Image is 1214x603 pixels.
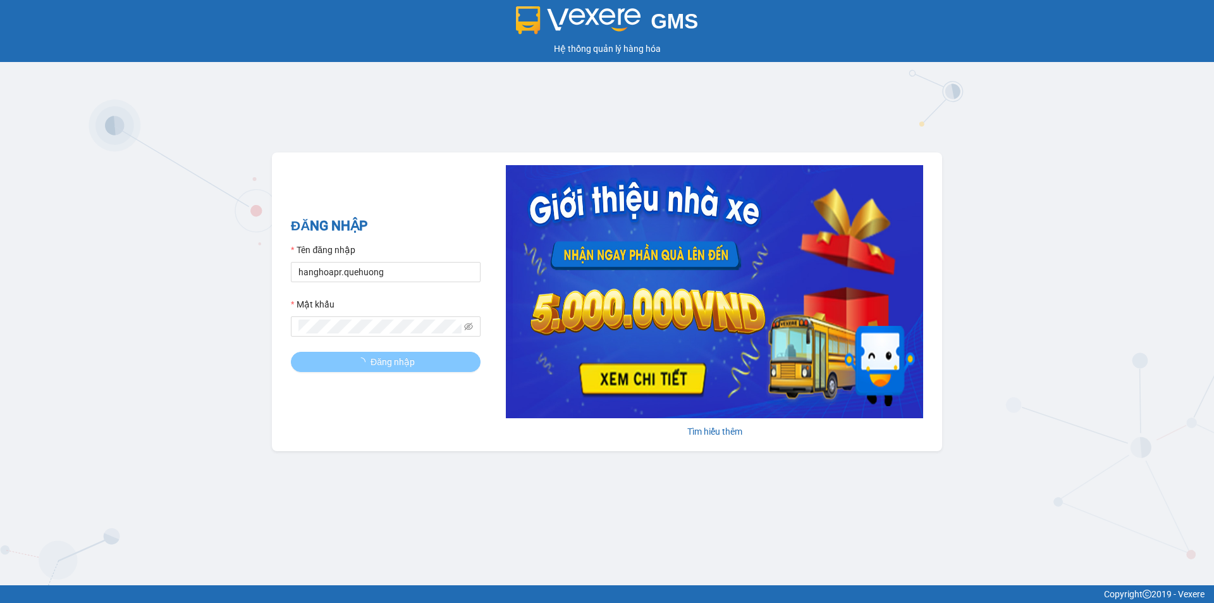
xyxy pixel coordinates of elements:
[506,425,923,438] div: Tìm hiểu thêm
[291,216,481,237] h2: ĐĂNG NHẬP
[357,357,371,366] span: loading
[298,320,462,333] input: Mật khẩu
[651,9,698,33] span: GMS
[516,19,699,29] a: GMS
[464,322,473,331] span: eye-invisible
[9,587,1205,601] div: Copyright 2019 - Vexere
[3,42,1211,56] div: Hệ thống quản lý hàng hóa
[291,297,334,311] label: Mật khẩu
[291,243,355,257] label: Tên đăng nhập
[516,6,641,34] img: logo 2
[291,262,481,282] input: Tên đăng nhập
[371,355,415,369] span: Đăng nhập
[291,352,481,372] button: Đăng nhập
[1143,590,1151,599] span: copyright
[506,165,923,418] img: banner-0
